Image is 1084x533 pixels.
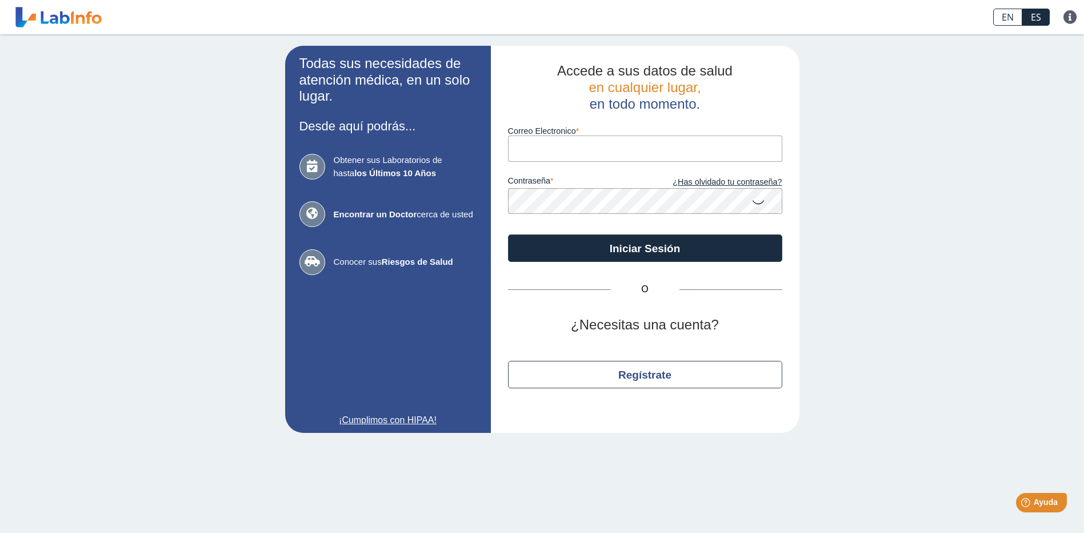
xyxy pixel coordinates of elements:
span: cerca de usted [334,208,477,221]
b: los Últimos 10 Años [354,168,436,178]
button: Iniciar Sesión [508,234,782,262]
button: Regístrate [508,361,782,388]
label: Correo Electronico [508,126,782,136]
label: contraseña [508,176,645,189]
a: ¿Has olvidado tu contraseña? [645,176,782,189]
iframe: Help widget launcher [982,488,1071,520]
span: Accede a sus datos de salud [557,63,733,78]
b: Encontrar un Doctor [334,209,417,219]
a: ¡Cumplimos con HIPAA! [299,413,477,427]
h2: ¿Necesitas una cuenta? [508,317,782,333]
b: Riesgos de Salud [382,257,453,266]
span: en todo momento. [590,96,700,112]
span: O [611,283,679,296]
span: en cualquier lugar, [589,79,701,95]
span: Conocer sus [334,256,477,269]
a: EN [993,9,1022,26]
span: Obtener sus Laboratorios de hasta [334,154,477,180]
a: ES [1022,9,1050,26]
h3: Desde aquí podrás... [299,119,477,133]
h2: Todas sus necesidades de atención médica, en un solo lugar. [299,55,477,105]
